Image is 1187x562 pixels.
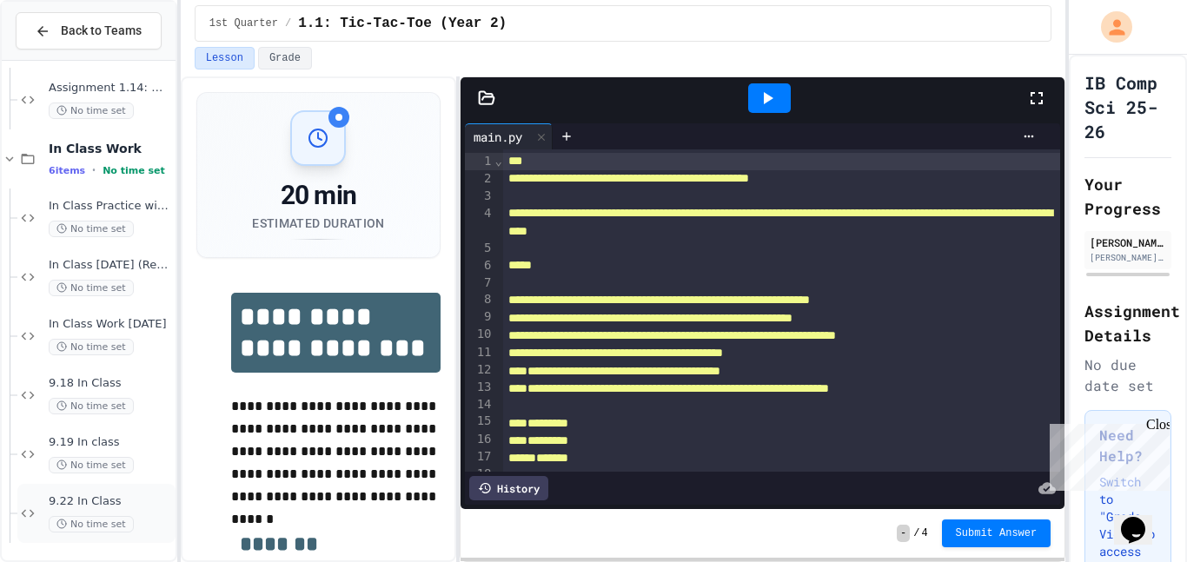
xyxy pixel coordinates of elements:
h1: IB Comp Sci 25-26 [1084,70,1171,143]
button: Grade [258,47,312,69]
div: main.py [465,123,553,149]
h2: Assignment Details [1084,299,1171,347]
span: / [913,526,919,540]
span: No time set [49,280,134,296]
div: 17 [465,448,494,466]
div: 20 min [252,180,384,211]
span: No time set [49,102,134,119]
button: Back to Teams [16,12,162,50]
span: Submit Answer [956,526,1038,540]
div: main.py [465,128,531,146]
span: No time set [49,457,134,473]
span: No time set [49,221,134,237]
iframe: chat widget [1043,417,1170,491]
span: Assignment 1.14: More Work with IP Address Data, Part 2 [49,81,172,96]
div: 6 [465,257,494,274]
span: Back to Teams [61,22,142,40]
div: [PERSON_NAME][EMAIL_ADDRESS][DOMAIN_NAME] [1090,251,1166,264]
span: 9.22 In Class [49,494,172,509]
div: 8 [465,291,494,308]
div: 9 [465,308,494,326]
button: Submit Answer [942,519,1051,547]
span: 6 items [49,165,85,176]
span: 1.1: Tic-Tac-Toe (Year 2) [298,13,507,34]
div: Estimated Duration [252,215,384,232]
div: 14 [465,396,494,413]
span: No time set [49,339,134,355]
span: • [92,163,96,177]
div: No due date set [1084,354,1171,396]
span: / [285,17,291,30]
span: No time set [49,398,134,414]
span: In Class Work [49,141,172,156]
span: In Class Work [DATE] [49,317,172,332]
span: - [897,525,910,542]
div: 13 [465,379,494,396]
button: Lesson [195,47,255,69]
span: 9.18 In Class [49,376,172,391]
div: History [469,476,548,500]
div: 4 [465,205,494,240]
div: 1 [465,153,494,170]
div: 5 [465,240,494,257]
iframe: chat widget [1114,493,1170,545]
span: 4 [921,526,927,540]
div: 3 [465,188,494,205]
div: 16 [465,431,494,448]
div: 7 [465,274,494,292]
div: My Account [1083,7,1137,47]
div: Chat with us now!Close [7,7,120,110]
span: No time set [49,516,134,532]
span: No time set [103,165,165,176]
div: 10 [465,326,494,343]
h2: Your Progress [1084,172,1171,221]
span: Fold line [494,154,503,168]
div: 18 [465,466,494,483]
span: In Class [DATE] (Recursion) [49,258,172,273]
div: [PERSON_NAME] [PERSON_NAME] [1090,235,1166,250]
span: 1st Quarter [209,17,278,30]
div: 15 [465,413,494,430]
div: 2 [465,170,494,188]
div: 11 [465,344,494,361]
span: In Class Practice with Lists, [DATE] [49,199,172,214]
span: 9.19 In class [49,435,172,450]
div: 12 [465,361,494,379]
